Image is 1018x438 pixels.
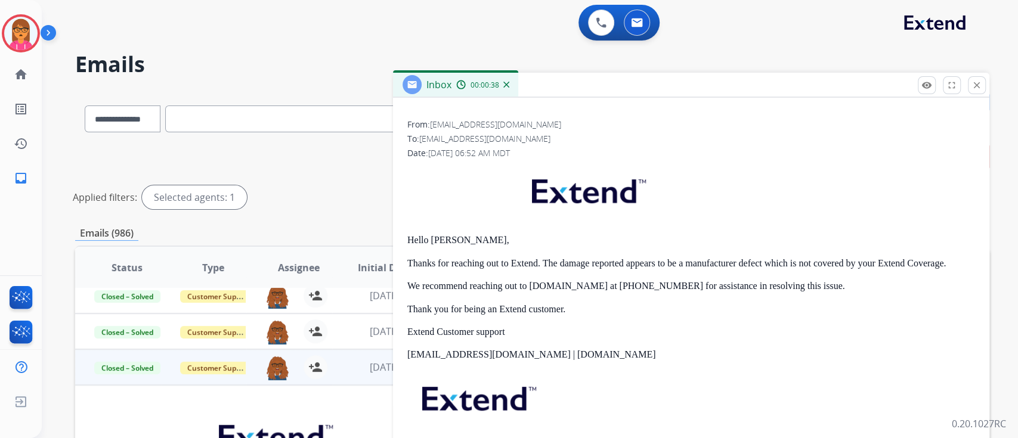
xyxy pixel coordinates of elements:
img: agent-avatar [265,284,289,309]
p: Emails (986) [75,226,138,241]
mat-icon: fullscreen [946,80,957,91]
div: To: [407,133,975,145]
mat-icon: home [14,67,28,82]
mat-icon: close [971,80,982,91]
h2: Emails [75,52,989,76]
span: Inbox [426,78,451,91]
div: From: [407,119,975,131]
mat-icon: person_add [308,360,323,374]
span: Customer Support [180,326,258,338]
mat-icon: list_alt [14,102,28,116]
span: Closed – Solved [94,326,160,338]
span: Type [202,260,224,275]
span: Closed – Solved [94,290,160,303]
img: extend.png [517,165,658,212]
mat-icon: inbox [14,171,28,185]
span: Customer Support [180,290,258,303]
span: Customer Support [180,362,258,374]
span: 00:00:38 [471,80,499,90]
img: extend.png [407,372,548,420]
mat-icon: history [14,136,28,151]
span: [DATE] 06:52 AM MDT [428,147,510,159]
span: Status [112,260,143,275]
p: Thanks for reaching out to Extend. The damage reported appears to be a manufacturer defect which ... [407,258,975,269]
img: agent-avatar [265,319,289,344]
p: 0.20.1027RC [952,417,1006,431]
span: [EMAIL_ADDRESS][DOMAIN_NAME] [430,119,561,130]
img: avatar [4,17,38,50]
div: Date: [407,147,975,159]
p: Thank you for being an Extend customer. [407,304,975,315]
div: Selected agents: 1 [142,185,247,209]
mat-icon: person_add [308,288,323,303]
span: Closed – Solved [94,362,160,374]
span: Initial Date [357,260,411,275]
span: [DATE] [369,289,399,302]
span: [EMAIL_ADDRESS][DOMAIN_NAME] [419,133,550,144]
img: agent-avatar [265,355,289,380]
p: Hello [PERSON_NAME], [407,235,975,246]
p: We recommend reaching out to [DOMAIN_NAME] at [PHONE_NUMBER] for assistance in resolving this issue. [407,281,975,291]
mat-icon: person_add [308,324,323,338]
p: Applied filters: [73,190,137,204]
p: [EMAIL_ADDRESS][DOMAIN_NAME] | [DOMAIN_NAME] [407,349,975,360]
mat-icon: remove_red_eye [921,80,932,91]
p: Extend Customer support [407,327,975,337]
span: [DATE] [369,325,399,338]
span: Assignee [278,260,320,275]
span: [DATE] [369,361,399,374]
